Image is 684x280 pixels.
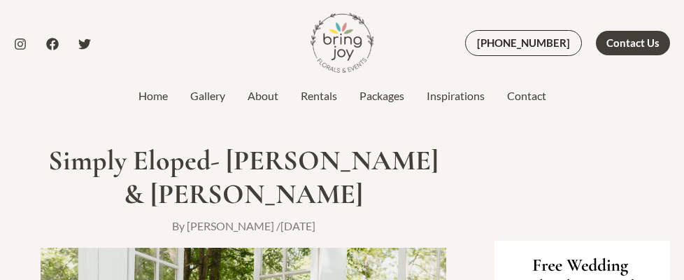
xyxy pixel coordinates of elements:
nav: Site Navigation [127,85,557,106]
a: Contact [496,87,557,104]
h1: Simply Eloped- [PERSON_NAME] & [PERSON_NAME] [41,143,446,211]
a: About [236,87,290,104]
img: Bring Joy [311,11,373,74]
a: [PHONE_NUMBER] [465,30,582,56]
span: [DATE] [280,219,315,232]
a: [PERSON_NAME] [187,219,276,232]
a: Instagram [14,38,27,50]
span: [PERSON_NAME] [187,219,274,232]
a: Rentals [290,87,348,104]
a: Facebook [46,38,59,50]
div: By / [41,218,446,234]
a: Packages [348,87,415,104]
a: Contact Us [596,31,670,55]
a: Gallery [179,87,236,104]
a: Twitter [78,38,91,50]
a: Inspirations [415,87,496,104]
a: Home [127,87,179,104]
